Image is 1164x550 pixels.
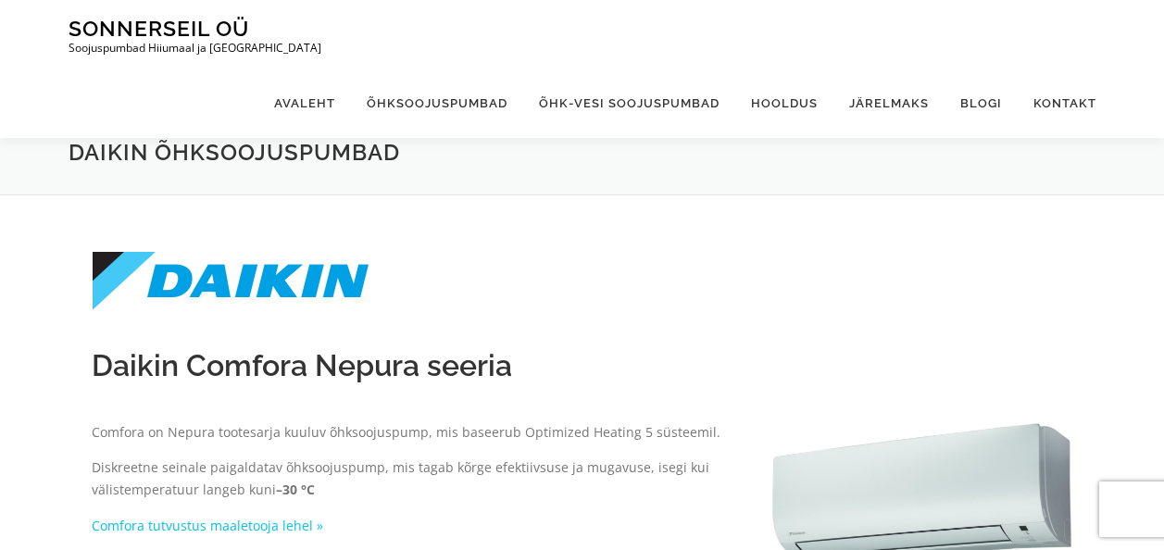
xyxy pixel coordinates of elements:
a: Järelmaks [833,69,945,138]
h1: Daikin õhksoojuspumbad [69,138,1096,167]
a: Sonnerseil OÜ [69,16,249,41]
a: Blogi [945,69,1018,138]
a: Õhk-vesi soojuspumbad [523,69,735,138]
a: Avaleht [258,69,351,138]
p: Comfora on Nepura tootesarja kuuluv õhksoojuspump, mis baseerub Optimized Heating 5 süsteemil. [92,421,733,444]
span: Daikin Comfora Nepura seeria [92,348,512,382]
img: DAIKIN_logo.svg [92,251,369,311]
a: Comfora tutvustus maaletooja lehel » [92,517,323,534]
p: Soojuspumbad Hiiumaal ja [GEOGRAPHIC_DATA] [69,42,321,55]
p: Diskreetne seinale paigaldatav õhksoojuspump, mis tagab kõrge efektiivsuse ja mugavuse, isegi kui... [92,456,733,501]
a: Õhksoojuspumbad [351,69,523,138]
a: Hooldus [735,69,833,138]
a: Kontakt [1018,69,1096,138]
strong: –30 °C [276,481,315,498]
